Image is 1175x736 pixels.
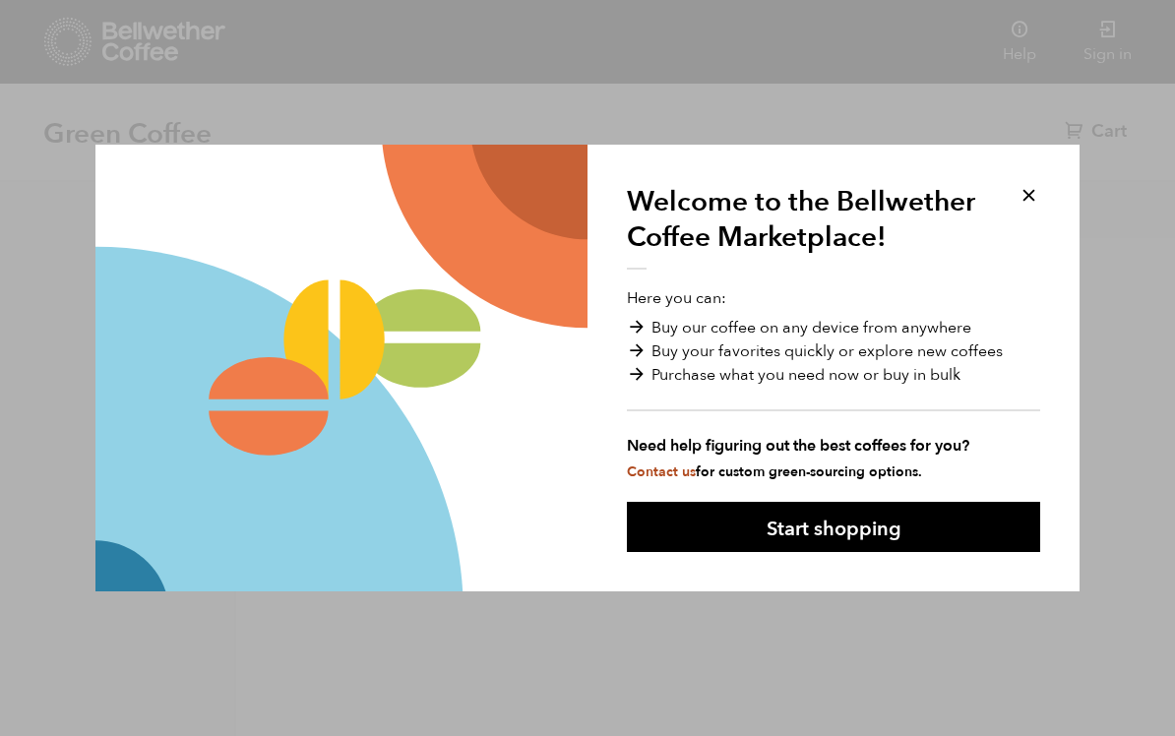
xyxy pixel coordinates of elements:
p: Here you can: [627,286,1040,481]
strong: Need help figuring out the best coffees for you? [627,434,1040,458]
button: Start shopping [627,502,1040,552]
h1: Welcome to the Bellwether Coffee Marketplace! [627,184,991,271]
li: Buy your favorites quickly or explore new coffees [627,339,1040,363]
a: Contact us [627,462,696,481]
li: Buy our coffee on any device from anywhere [627,316,1040,339]
li: Purchase what you need now or buy in bulk [627,363,1040,387]
small: for custom green-sourcing options. [627,462,922,481]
